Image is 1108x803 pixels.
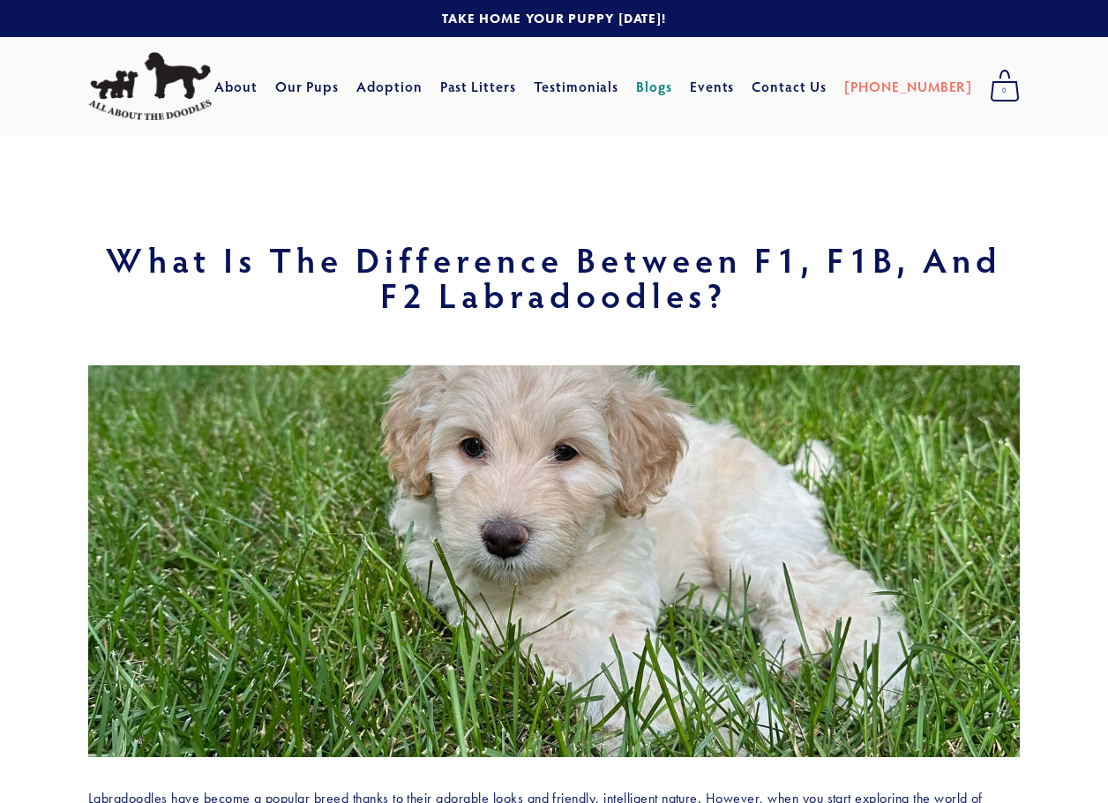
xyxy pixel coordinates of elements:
a: Adoption [356,71,423,102]
h1: What Is the Difference Between F1, F1B, and F2 Labradoodles? [88,242,1020,312]
a: Testimonials [534,71,619,102]
a: About [214,71,258,102]
a: Our Pups [275,71,340,102]
span: 0 [990,79,1020,102]
a: Blogs [636,71,672,102]
a: [PHONE_NUMBER] [844,71,972,102]
a: Contact Us [752,71,827,102]
a: Events [690,71,735,102]
a: 0 items in cart [981,64,1029,109]
img: All About The Doodles [88,52,212,121]
a: Past Litters [440,77,517,95]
